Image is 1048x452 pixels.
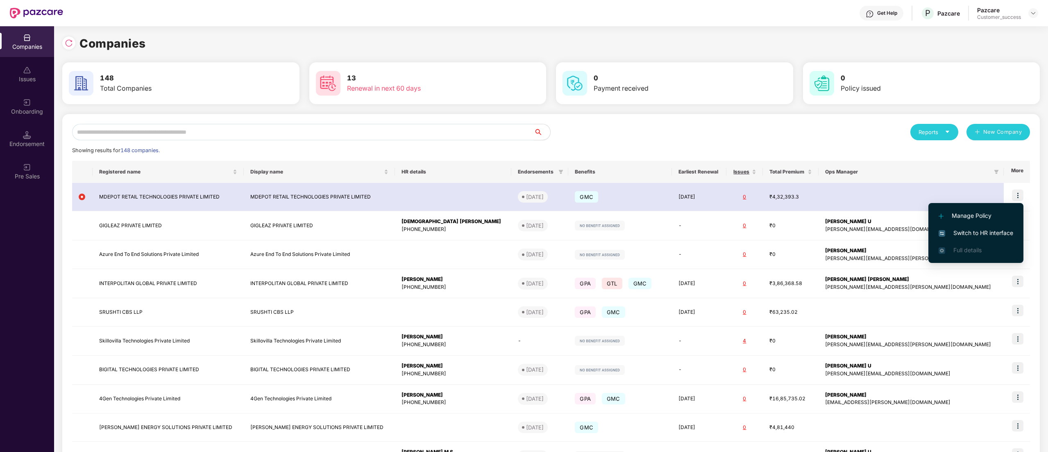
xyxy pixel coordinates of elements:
th: Display name [244,161,395,183]
div: [DATE] [526,279,544,288]
span: caret-down [945,129,950,135]
img: svg+xml;base64,PHN2ZyB4bWxucz0iaHR0cDovL3d3dy53My5vcmcvMjAwMC9zdmciIHdpZHRoPSI2MCIgaGVpZ2h0PSI2MC... [810,71,834,96]
img: icon [1012,362,1023,374]
h1: Companies [79,34,146,53]
div: [PERSON_NAME][EMAIL_ADDRESS][PERSON_NAME][DOMAIN_NAME] [825,283,997,291]
img: svg+xml;base64,PHN2ZyB3aWR0aD0iMTQuNSIgaGVpZ2h0PSIxNC41IiB2aWV3Qm94PSIwIDAgMTYgMTYiIGZpbGw9Im5vbm... [23,131,31,139]
div: [PHONE_NUMBER] [402,399,505,406]
img: svg+xml;base64,PHN2ZyB4bWxucz0iaHR0cDovL3d3dy53My5vcmcvMjAwMC9zdmciIHdpZHRoPSIxMjIiIGhlaWdodD0iMj... [575,221,625,231]
div: ₹0 [769,366,812,374]
span: Switch to HR interface [939,228,1013,237]
div: [PERSON_NAME][EMAIL_ADDRESS][DOMAIN_NAME] [825,226,997,233]
div: Get Help [877,10,897,16]
td: 4Gen Technologies Private Limited [244,385,395,414]
td: - [511,326,569,356]
div: [PHONE_NUMBER] [402,341,505,349]
td: [DATE] [672,269,726,298]
div: Total Companies [100,83,247,94]
div: [DATE] [526,365,544,374]
div: 4 [733,337,756,345]
img: icon [1012,420,1023,431]
div: 0 [733,280,756,288]
div: [PERSON_NAME] [402,276,505,283]
span: Ops Manager [825,169,991,175]
span: Registered name [99,169,231,175]
div: [PERSON_NAME][EMAIL_ADDRESS][PERSON_NAME][DOMAIN_NAME] [825,341,997,349]
td: 4Gen Technologies Private Limited [93,385,244,414]
div: [DATE] [526,221,544,230]
img: icon [1012,305,1023,316]
img: svg+xml;base64,PHN2ZyB4bWxucz0iaHR0cDovL3d3dy53My5vcmcvMjAwMC9zdmciIHdpZHRoPSI2MCIgaGVpZ2h0PSI2MC... [563,71,587,96]
span: GPA [575,306,596,318]
h3: 148 [100,73,247,84]
div: [DATE] [526,395,544,403]
th: Total Premium [763,161,819,183]
img: svg+xml;base64,PHN2ZyB4bWxucz0iaHR0cDovL3d3dy53My5vcmcvMjAwMC9zdmciIHdpZHRoPSIxMjIiIGhlaWdodD0iMj... [575,250,625,260]
div: 0 [733,193,756,201]
td: [DATE] [672,298,726,326]
span: GTL [602,278,622,289]
td: Skillovilla Technologies Private Limited [93,326,244,356]
div: [PERSON_NAME] [825,333,997,341]
div: ₹0 [769,251,812,258]
img: svg+xml;base64,PHN2ZyB4bWxucz0iaHR0cDovL3d3dy53My5vcmcvMjAwMC9zdmciIHdpZHRoPSIxMjIiIGhlaWdodD0iMj... [575,365,625,375]
span: GMC [602,306,625,318]
span: GMC [602,393,625,404]
td: SRUSHTI CBS LLP [244,298,395,326]
img: icon [1012,189,1023,201]
div: Pazcare [937,9,960,17]
td: MDEPOT RETAIL TECHNOLOGIES PRIVATE LIMITED [93,183,244,211]
span: filter [557,167,565,177]
div: [PHONE_NUMBER] [402,226,505,233]
span: filter [558,169,563,174]
td: [DATE] [672,413,726,442]
th: HR details [395,161,511,183]
button: search [533,124,551,140]
span: GPA [575,278,596,289]
td: INTERPOLITAN GLOBAL PRIVATE LIMITED [244,269,395,298]
span: GMC [628,278,652,289]
td: - [672,211,726,240]
img: icon [1012,391,1023,403]
img: svg+xml;base64,PHN2ZyBpZD0iRHJvcGRvd24tMzJ4MzIiIHhtbG5zPSJodHRwOi8vd3d3LnczLm9yZy8yMDAwL3N2ZyIgd2... [1030,10,1037,16]
img: svg+xml;base64,PHN2ZyBpZD0iUmVsb2FkLTMyeDMyIiB4bWxucz0iaHR0cDovL3d3dy53My5vcmcvMjAwMC9zdmciIHdpZH... [65,39,73,47]
h3: 0 [841,73,988,84]
td: INTERPOLITAN GLOBAL PRIVATE LIMITED [93,269,244,298]
div: Payment received [594,83,741,94]
button: plusNew Company [966,124,1030,140]
span: plus [975,129,980,136]
th: Issues [726,161,763,183]
span: Manage Policy [939,211,1013,220]
img: svg+xml;base64,PHN2ZyBpZD0iSGVscC0zMngzMiIgeG1sbnM9Imh0dHA6Ly93d3cudzMub3JnLzIwMDAvc3ZnIiB3aWR0aD... [866,10,874,18]
div: Policy issued [841,83,988,94]
div: ₹4,81,440 [769,424,812,431]
div: Pazcare [977,6,1021,14]
td: GIGLEAZ PRIVATE LIMITED [93,211,244,240]
img: svg+xml;base64,PHN2ZyBpZD0iSXNzdWVzX2Rpc2FibGVkIiB4bWxucz0iaHR0cDovL3d3dy53My5vcmcvMjAwMC9zdmciIH... [23,66,31,74]
div: ₹63,235.02 [769,308,812,316]
img: icon [1012,333,1023,345]
div: [DATE] [526,193,544,201]
div: ₹4,32,393.3 [769,193,812,201]
div: Customer_success [977,14,1021,21]
div: [EMAIL_ADDRESS][PERSON_NAME][DOMAIN_NAME] [825,399,997,406]
div: [DATE] [526,250,544,258]
div: [PHONE_NUMBER] [402,283,505,291]
h3: 13 [347,73,494,84]
td: [DATE] [672,183,726,211]
div: ₹3,86,368.58 [769,280,812,288]
div: [PERSON_NAME] [PERSON_NAME] [825,276,997,283]
td: GIGLEAZ PRIVATE LIMITED [244,211,395,240]
td: - [672,240,726,269]
img: svg+xml;base64,PHN2ZyBpZD0iQ29tcGFuaWVzIiB4bWxucz0iaHR0cDovL3d3dy53My5vcmcvMjAwMC9zdmciIHdpZHRoPS... [23,34,31,42]
img: svg+xml;base64,PHN2ZyB3aWR0aD0iMjAiIGhlaWdodD0iMjAiIHZpZXdCb3g9IjAgMCAyMCAyMCIgZmlsbD0ibm9uZSIgeG... [23,98,31,107]
span: filter [994,169,999,174]
td: - [672,356,726,385]
span: GMC [575,422,598,433]
h3: 0 [594,73,741,84]
span: Issues [733,169,750,175]
span: filter [992,167,1000,177]
span: Endorsements [518,169,556,175]
img: svg+xml;base64,PHN2ZyB4bWxucz0iaHR0cDovL3d3dy53My5vcmcvMjAwMC9zdmciIHdpZHRoPSI2MCIgaGVpZ2h0PSI2MC... [316,71,340,96]
div: 0 [733,308,756,316]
